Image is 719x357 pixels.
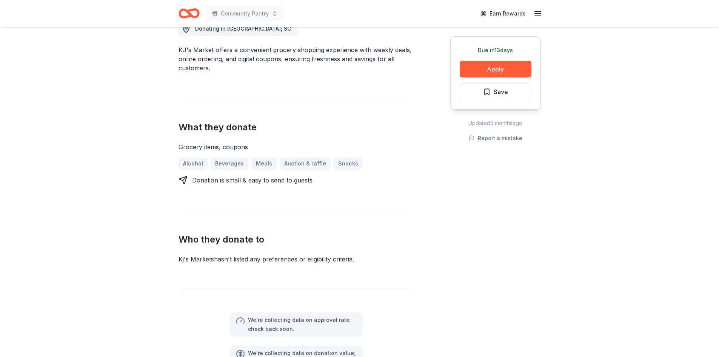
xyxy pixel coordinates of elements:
a: Meals [251,158,277,170]
button: Report a mistake [469,134,522,143]
a: Home [179,5,200,22]
button: Apply [460,61,531,77]
span: Save [494,87,508,97]
button: Community Pantry [206,6,284,21]
div: Grocery items, coupons [179,142,414,151]
button: Save [460,83,531,100]
div: Updated 3 months ago [450,119,541,128]
a: Auction & raffle [280,158,331,170]
div: Due in 13 days [460,46,531,55]
div: We ' re collecting data on approval rate ; check back soon. [248,315,357,334]
span: Community Pantry [221,9,269,18]
h2: Who they donate to [179,233,414,246]
a: Earn Rewards [476,7,530,20]
div: Kj's Markets hasn ' t listed any preferences or eligibility criteria. [179,255,414,264]
div: Donation is small & easy to send to guests [192,176,313,185]
span: Donating in [GEOGRAPHIC_DATA]; SC [195,25,291,32]
a: Snacks [334,158,363,170]
h2: What they donate [179,121,414,133]
a: Alcohol [179,158,208,170]
div: KJ's Market offers a convenient grocery shopping experience with weekly deals, online ordering, a... [179,45,414,73]
a: Beverages [211,158,248,170]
